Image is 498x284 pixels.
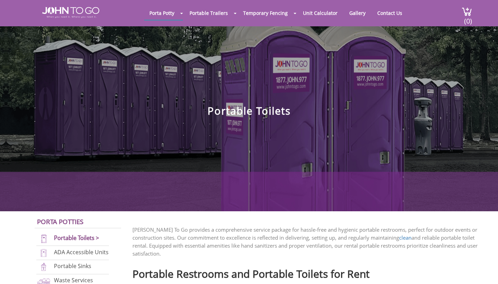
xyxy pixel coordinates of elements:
img: ADA-units-new.png [36,248,51,258]
img: JOHN to go [42,7,99,18]
a: Waste Services [54,276,93,284]
a: Unit Calculator [298,6,343,20]
a: Temporary Fencing [238,6,293,20]
a: Porta Potty [144,6,179,20]
button: Live Chat [470,256,498,284]
p: [PERSON_NAME] To Go provides a comprehensive service package for hassle-free and hygienic portabl... [132,226,488,258]
img: cart a [462,7,472,16]
a: ADA Accessible Units [54,248,109,256]
img: portable-toilets-new.png [36,234,51,243]
span: (0) [464,11,472,26]
a: Portable Trailers [184,6,233,20]
a: clean [399,234,412,241]
a: Porta Potties [37,217,83,226]
a: Gallery [344,6,371,20]
a: Portable Toilets > [54,234,99,242]
h2: Portable Restrooms and Portable Toilets for Rent [132,265,488,279]
a: Contact Us [372,6,407,20]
